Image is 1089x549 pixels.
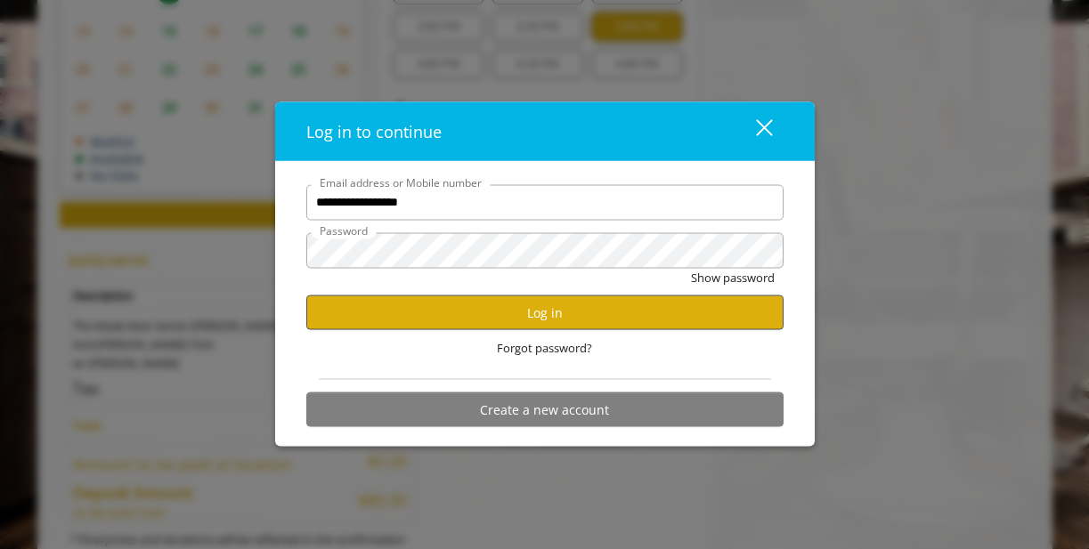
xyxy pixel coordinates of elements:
input: Email address or Mobile number [306,184,784,220]
input: Password [306,232,784,268]
span: Forgot password? [497,339,592,358]
label: Email address or Mobile number [311,174,491,190]
button: Log in [306,295,784,330]
span: Log in to continue [306,120,442,141]
label: Password [311,222,377,238]
button: Show password [691,268,775,287]
button: Create a new account [306,392,784,427]
div: close dialog [735,117,771,144]
button: close dialog [723,113,784,149]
